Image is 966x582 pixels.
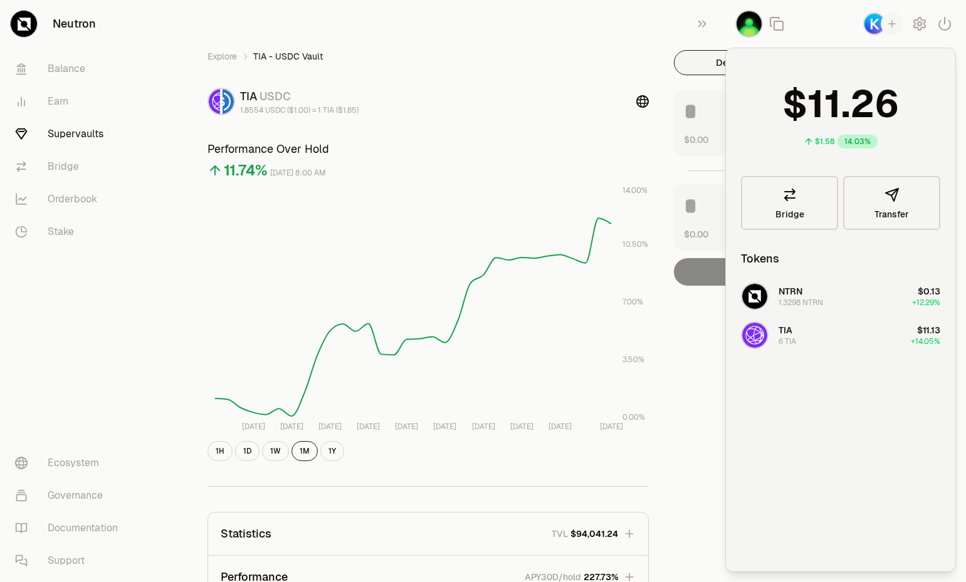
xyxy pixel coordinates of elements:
a: Stake [5,216,135,248]
nav: breadcrumb [207,50,649,63]
div: [DATE] 8:00 AM [270,166,326,180]
p: Statistics [221,525,271,543]
span: $94,041.24 [570,527,618,540]
a: Earn [5,85,135,118]
span: TIA [779,325,792,336]
div: 14.03% [837,135,878,148]
a: Orderbook [5,183,135,216]
tspan: [DATE] [357,422,380,432]
tspan: [DATE] [471,422,495,432]
a: Bridge [5,150,135,183]
tspan: [DATE] [599,422,622,432]
img: 2024 [735,10,763,38]
tspan: [DATE] [510,422,533,432]
img: NTRN Logo [742,284,767,309]
div: $1.58 [815,137,835,147]
span: Transfer [874,210,909,219]
img: USDC Logo [223,89,234,114]
h3: Performance Over Hold [207,140,649,158]
div: Tokens [741,250,779,268]
button: TIA LogoTIA6 TIA$11.13+14.05% [733,316,948,354]
tspan: [DATE] [395,422,418,432]
tspan: 10.50% [622,239,648,249]
button: 1H [207,441,233,461]
div: 1.3298 NTRN [779,298,823,308]
div: 11.74% [224,160,268,180]
span: NTRN [779,286,802,297]
div: 1.8554 USDC ($1.00) = 1 TIA ($1.85) [240,105,359,115]
button: $0.00 [684,227,708,241]
img: TIA Logo [209,89,220,114]
a: Balance [5,53,135,85]
tspan: [DATE] [318,422,341,432]
tspan: [DATE] [241,422,265,432]
a: Ecosystem [5,447,135,479]
span: $11.13 [917,325,940,336]
span: $0.13 [918,286,940,297]
tspan: [DATE] [280,422,303,432]
button: 1M [291,441,318,461]
button: Transfer [843,176,940,230]
a: Support [5,544,135,577]
span: USDC [260,89,291,103]
p: TVL [552,527,568,540]
tspan: 7.00% [622,297,643,307]
div: 6 TIA [779,336,796,346]
img: Keplr [863,13,886,35]
a: Documentation [5,512,135,544]
button: 1Y [320,441,344,461]
button: $0.00 [684,133,708,146]
span: +14.05% [911,336,940,346]
tspan: 14.00% [622,185,648,195]
button: NTRN LogoNTRN1.3298 NTRN$0.13+12.29% [733,278,948,315]
button: StatisticsTVL$94,041.24 [208,512,648,555]
a: Explore [207,50,237,63]
span: Bridge [775,210,804,219]
tspan: 0.00% [622,412,645,422]
tspan: 3.50% [622,355,644,365]
tspan: [DATE] [433,422,456,432]
span: TIA - USDC Vault [253,50,323,63]
div: TIA [240,88,359,105]
button: 1W [262,441,289,461]
a: Supervaults [5,118,135,150]
img: TIA Logo [742,323,767,348]
span: +12.29% [912,298,940,308]
button: 1D [235,441,260,461]
tspan: [DATE] [548,422,571,432]
button: Deposit [674,50,792,75]
a: Bridge [741,176,838,230]
a: Governance [5,479,135,512]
